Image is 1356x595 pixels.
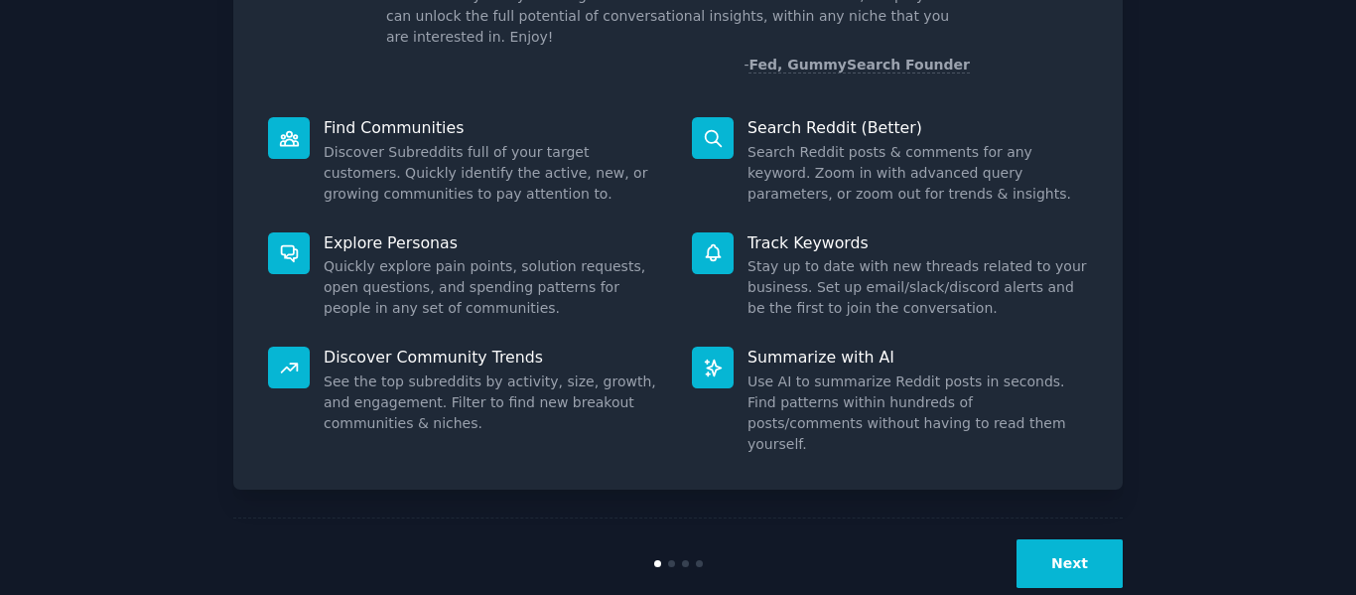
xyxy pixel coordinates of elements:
dd: Quickly explore pain points, solution requests, open questions, and spending patterns for people ... [324,256,664,319]
button: Next [1017,539,1123,588]
dd: Discover Subreddits full of your target customers. Quickly identify the active, new, or growing c... [324,142,664,205]
dd: Stay up to date with new threads related to your business. Set up email/slack/discord alerts and ... [747,256,1088,319]
p: Explore Personas [324,232,664,253]
dd: Use AI to summarize Reddit posts in seconds. Find patterns within hundreds of posts/comments with... [747,372,1088,455]
p: Summarize with AI [747,347,1088,368]
dd: See the top subreddits by activity, size, growth, and engagement. Filter to find new breakout com... [324,372,664,434]
p: Track Keywords [747,232,1088,253]
div: - [744,55,970,75]
p: Find Communities [324,117,664,138]
p: Search Reddit (Better) [747,117,1088,138]
p: Discover Community Trends [324,347,664,368]
a: Fed, GummySearch Founder [748,57,970,74]
dd: Search Reddit posts & comments for any keyword. Zoom in with advanced query parameters, or zoom o... [747,142,1088,205]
